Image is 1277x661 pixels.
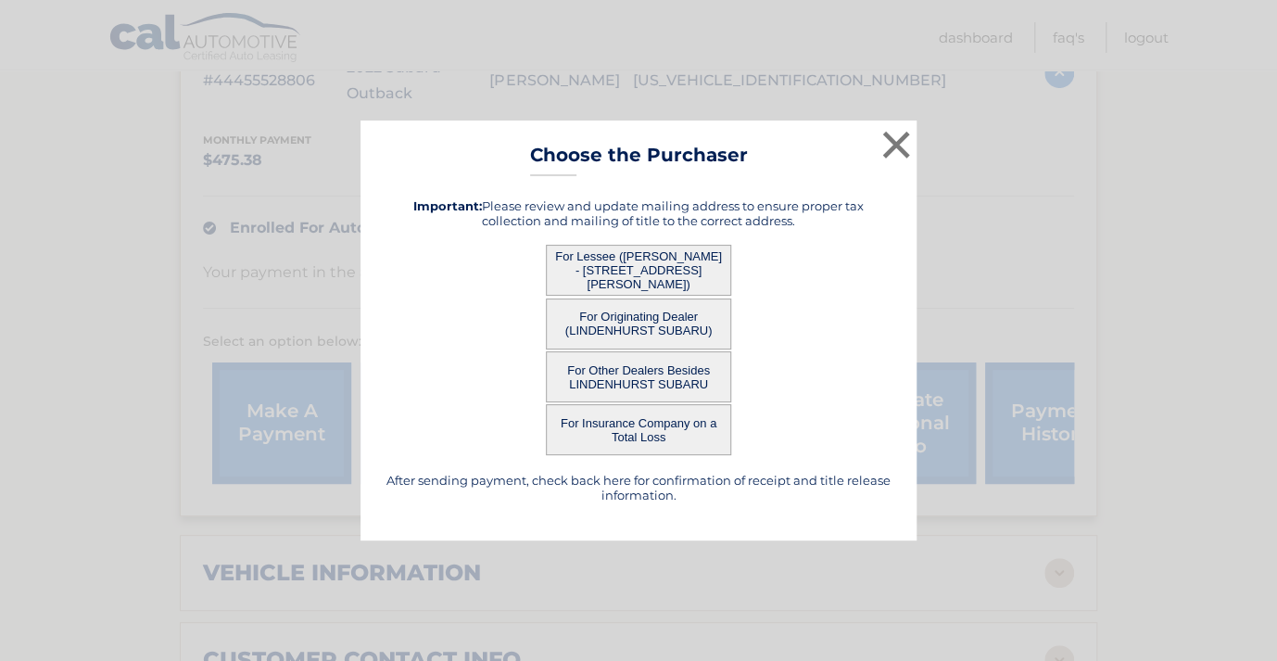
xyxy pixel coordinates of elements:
[546,351,731,402] button: For Other Dealers Besides LINDENHURST SUBARU
[878,126,915,163] button: ×
[546,404,731,455] button: For Insurance Company on a Total Loss
[384,473,893,502] h5: After sending payment, check back here for confirmation of receipt and title release information.
[546,299,731,350] button: For Originating Dealer (LINDENHURST SUBARU)
[384,198,893,228] h5: Please review and update mailing address to ensure proper tax collection and mailing of title to ...
[530,144,748,176] h3: Choose the Purchaser
[413,198,482,213] strong: Important:
[546,245,731,296] button: For Lessee ([PERSON_NAME] - [STREET_ADDRESS][PERSON_NAME])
